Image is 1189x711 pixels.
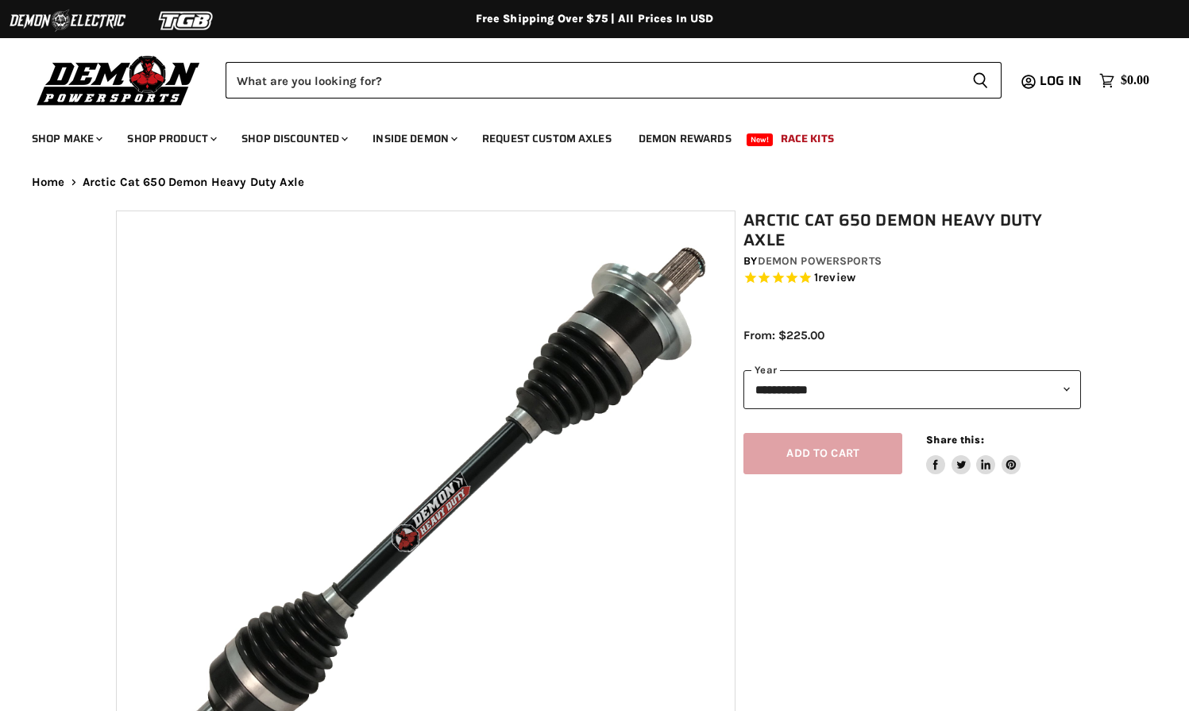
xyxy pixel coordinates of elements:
[361,122,467,155] a: Inside Demon
[743,328,824,342] span: From: $225.00
[627,122,743,155] a: Demon Rewards
[20,116,1145,155] ul: Main menu
[226,62,959,99] input: Search
[230,122,357,155] a: Shop Discounted
[758,254,882,268] a: Demon Powersports
[1040,71,1082,91] span: Log in
[769,122,846,155] a: Race Kits
[20,122,112,155] a: Shop Make
[470,122,623,155] a: Request Custom Axles
[743,253,1081,270] div: by
[926,434,983,446] span: Share this:
[926,433,1021,475] aside: Share this:
[743,370,1081,409] select: year
[83,176,304,189] span: Arctic Cat 650 Demon Heavy Duty Axle
[127,6,246,36] img: TGB Logo 2
[32,52,206,108] img: Demon Powersports
[743,270,1081,287] span: Rated 5.0 out of 5 stars 1 reviews
[818,271,855,285] span: review
[959,62,1002,99] button: Search
[1033,74,1091,88] a: Log in
[226,62,1002,99] form: Product
[1091,69,1157,92] a: $0.00
[32,176,65,189] a: Home
[115,122,226,155] a: Shop Product
[747,133,774,146] span: New!
[814,271,855,285] span: 1 reviews
[1121,73,1149,88] span: $0.00
[8,6,127,36] img: Demon Electric Logo 2
[743,211,1081,250] h1: Arctic Cat 650 Demon Heavy Duty Axle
